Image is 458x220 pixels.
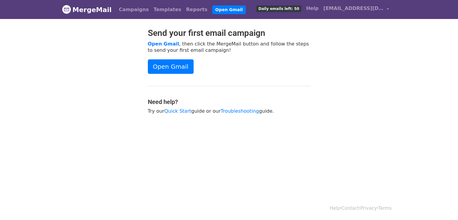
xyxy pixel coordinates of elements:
[148,28,310,38] h2: Send your first email campaign
[62,5,71,14] img: MergeMail logo
[330,206,340,211] a: Help
[341,206,359,211] a: Contact
[148,108,310,114] p: Try our guide or our guide.
[148,59,194,74] a: Open Gmail
[151,4,184,16] a: Templates
[256,5,301,12] span: Daily emails left: 50
[323,5,384,12] span: [EMAIL_ADDRESS][DOMAIN_NAME]
[117,4,151,16] a: Campaigns
[184,4,210,16] a: Reports
[378,206,391,211] a: Terms
[164,108,191,114] a: Quick Start
[148,41,179,47] a: Open Gmail
[148,98,310,105] h4: Need help?
[212,5,246,14] a: Open Gmail
[254,2,304,14] a: Daily emails left: 50
[62,3,112,16] a: MergeMail
[360,206,377,211] a: Privacy
[148,41,310,53] p: , then click the MergeMail button and follow the steps to send your first email campaign!
[321,2,391,17] a: [EMAIL_ADDRESS][DOMAIN_NAME]
[221,108,259,114] a: Troubleshooting
[304,2,321,14] a: Help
